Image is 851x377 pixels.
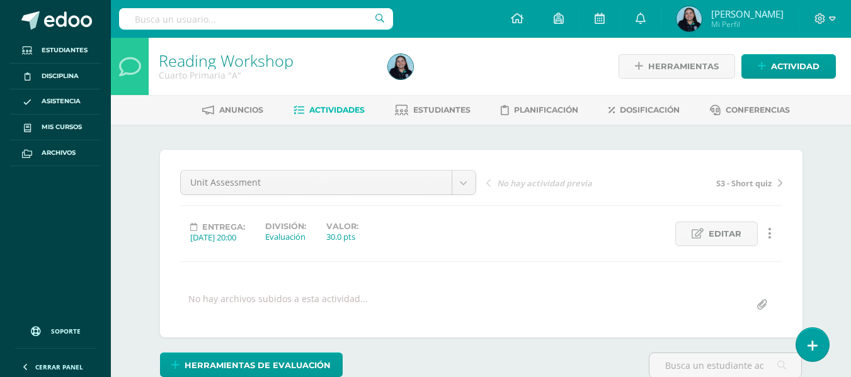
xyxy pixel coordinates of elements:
[326,222,358,231] label: Valor:
[159,50,294,71] a: Reading Workshop
[711,19,784,30] span: Mi Perfil
[10,38,101,64] a: Estudiantes
[709,222,741,245] span: Editar
[185,354,331,377] span: Herramientas de evaluación
[10,115,101,140] a: Mis cursos
[265,231,306,242] div: Evaluación
[711,8,784,20] span: [PERSON_NAME]
[219,105,263,115] span: Anuncios
[15,314,96,345] a: Soporte
[619,54,735,79] a: Herramientas
[42,96,81,106] span: Asistencia
[190,171,442,194] span: Unit Assessment
[202,100,263,120] a: Anuncios
[514,105,578,115] span: Planificación
[159,52,373,69] h1: Reading Workshop
[634,176,782,189] a: S3 - Short quiz
[42,45,88,55] span: Estudiantes
[309,105,365,115] span: Actividades
[202,222,245,232] span: Entrega:
[265,222,306,231] label: División:
[160,352,343,377] a: Herramientas de evaluación
[413,105,471,115] span: Estudiantes
[726,105,790,115] span: Conferencias
[716,177,772,189] span: S3 - Short quiz
[181,171,476,194] a: Unit Assessment
[741,54,836,79] a: Actividad
[42,122,82,132] span: Mis cursos
[42,71,79,81] span: Disciplina
[501,100,578,120] a: Planificación
[326,231,358,242] div: 30.0 pts
[620,105,680,115] span: Dosificación
[35,363,83,371] span: Cerrar panel
[159,69,373,81] div: Cuarto Primaria 'A'
[771,55,820,78] span: Actividad
[119,8,393,30] input: Busca un usuario...
[10,64,101,89] a: Disciplina
[10,89,101,115] a: Asistencia
[677,6,702,31] img: 8c46c7f4271155abb79e2bc50b6ca956.png
[10,140,101,166] a: Archivos
[294,100,365,120] a: Actividades
[497,177,592,189] span: No hay actividad previa
[188,293,368,317] div: No hay archivos subidos a esta actividad...
[608,100,680,120] a: Dosificación
[648,55,719,78] span: Herramientas
[51,327,81,335] span: Soporte
[42,148,76,158] span: Archivos
[710,100,790,120] a: Conferencias
[395,100,471,120] a: Estudiantes
[190,232,245,243] div: [DATE] 20:00
[388,54,413,79] img: 8c46c7f4271155abb79e2bc50b6ca956.png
